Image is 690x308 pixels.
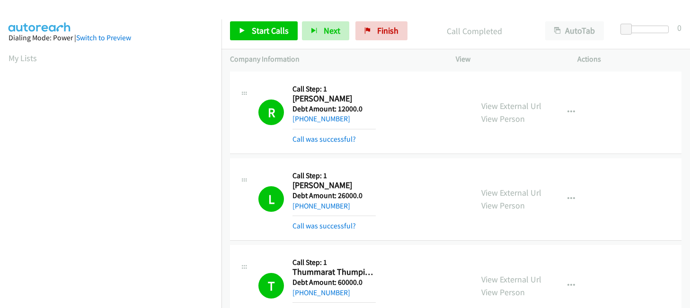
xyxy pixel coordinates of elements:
[230,21,298,40] a: Start Calls
[481,287,525,298] a: View Person
[252,25,289,36] span: Start Calls
[456,54,560,65] p: View
[481,274,541,285] a: View External Url
[481,113,525,124] a: View Person
[292,258,376,267] h5: Call Step: 1
[577,54,682,65] p: Actions
[230,54,439,65] p: Company Information
[377,25,398,36] span: Finish
[677,21,681,34] div: 0
[258,100,284,125] h1: R
[545,21,604,40] button: AutoTab
[292,201,350,210] a: [PHONE_NUMBER]
[292,93,376,104] h2: [PERSON_NAME]
[324,25,340,36] span: Next
[481,100,541,111] a: View External Url
[292,171,376,181] h5: Call Step: 1
[292,114,350,123] a: [PHONE_NUMBER]
[292,104,376,114] h5: Debt Amount: 12000.0
[302,21,349,40] button: Next
[292,267,376,278] h2: Thummarat Thumpituk
[481,187,541,198] a: View External Url
[292,278,376,287] h5: Debt Amount: 60000.0
[355,21,407,40] a: Finish
[420,25,528,37] p: Call Completed
[481,200,525,211] a: View Person
[292,180,376,191] h2: [PERSON_NAME]
[292,288,350,297] a: [PHONE_NUMBER]
[292,135,356,144] a: Call was successful?
[625,26,669,33] div: Delay between calls (in seconds)
[76,33,131,42] a: Switch to Preview
[663,116,690,191] iframe: Resource Center
[9,53,37,63] a: My Lists
[292,221,356,230] a: Call was successful?
[292,84,376,94] h5: Call Step: 1
[9,32,213,44] div: Dialing Mode: Power |
[258,186,284,212] h1: L
[292,191,376,200] h5: Debt Amount: 26000.0
[258,273,284,299] h1: T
